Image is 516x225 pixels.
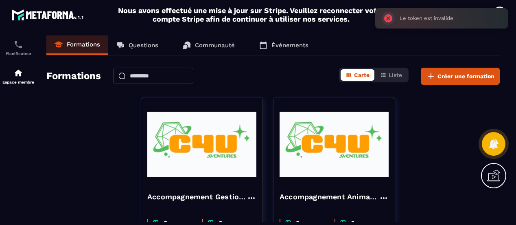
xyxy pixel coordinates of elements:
[129,42,158,49] p: Questions
[271,42,308,49] p: Événements
[354,72,370,78] span: Carte
[2,51,35,56] p: Planificateur
[195,42,235,49] p: Communauté
[2,62,35,90] a: automationsautomationsEspace membre
[147,191,247,203] h4: Accompagnement Gestionnaires - Session septembre 2025
[2,33,35,62] a: schedulerschedulerPlanificateur
[13,40,23,49] img: scheduler
[341,69,374,81] button: Carte
[251,35,317,55] a: Événements
[67,41,100,48] p: Formations
[421,68,500,85] button: Créer une formation
[375,69,407,81] button: Liste
[147,104,256,185] img: formation-background
[46,35,108,55] a: Formations
[389,72,402,78] span: Liste
[437,72,494,80] span: Créer une formation
[46,68,101,85] h2: Formations
[280,191,379,203] h4: Accompagnement Animateurs - Session septembre 2025
[11,7,85,22] img: logo
[118,6,385,23] h2: Nous avons effectué une mise à jour sur Stripe. Veuillez reconnecter votre compte Stripe afin de ...
[280,104,389,185] img: formation-background
[2,80,35,84] p: Espace membre
[108,35,166,55] a: Questions
[175,35,243,55] a: Communauté
[13,68,23,78] img: automations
